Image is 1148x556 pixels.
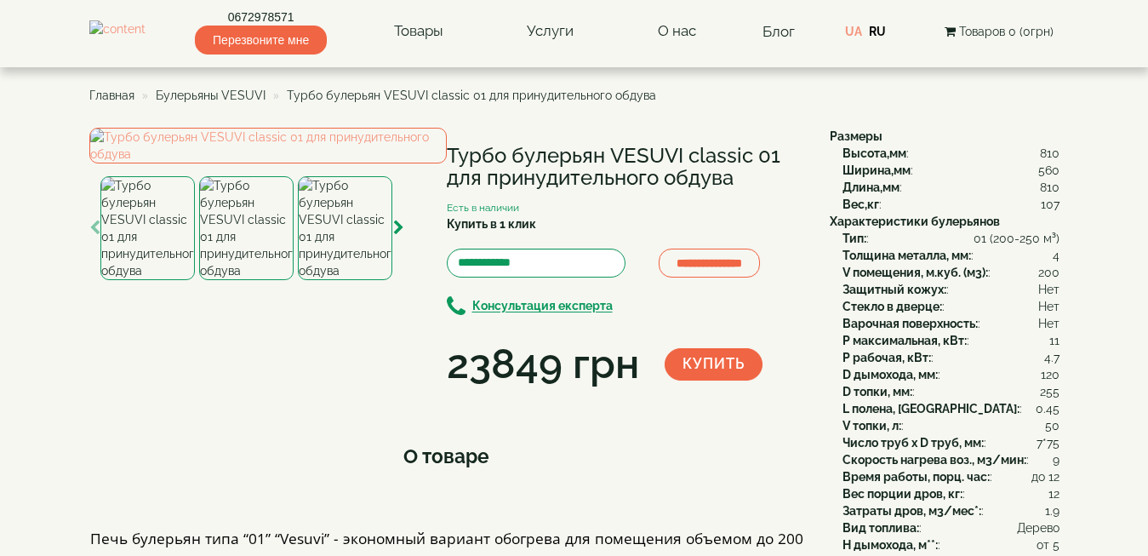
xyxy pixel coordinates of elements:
b: Размеры [830,129,882,143]
label: Купить в 1 клик [447,215,536,232]
b: Высота,мм [842,146,906,160]
span: 0.45 [1036,400,1059,417]
span: Турбо булерьян VESUVI classic 01 для принудительного обдува [287,89,656,102]
div: : [842,196,1059,213]
img: Турбо булерьян VESUVI classic 01 для принудительного обдува [100,176,195,280]
a: RU [869,25,886,38]
span: Нет [1038,315,1059,332]
span: 9 [1053,451,1059,468]
img: Турбо булерьян VESUVI classic 01 для принудительного обдува [298,176,392,280]
b: L полена, [GEOGRAPHIC_DATA]: [842,402,1019,416]
button: Купить [665,348,762,381]
img: content [89,20,146,42]
a: Товары [377,12,460,51]
button: Товаров 0 (0грн) [940,22,1059,41]
b: Толщина металла, мм: [842,249,971,262]
span: 810 [1040,179,1059,196]
span: от 5 [1037,536,1059,553]
b: Затраты дров, м3/мес*: [842,504,981,518]
b: Скорость нагрева воз., м3/мин: [842,453,1026,467]
div: : [842,349,1059,366]
b: D дымохода, мм: [842,368,938,381]
div: : [842,502,1059,519]
div: : [842,383,1059,400]
a: Блог [762,23,795,40]
div: : [842,332,1059,349]
b: Стекло в дверце: [842,300,942,313]
span: О товаре [403,445,489,467]
b: Характеристики булерьянов [830,215,1000,228]
b: Ширина,мм [842,163,911,177]
span: 200 [1038,264,1059,281]
div: : [842,145,1059,162]
div: : [842,247,1059,264]
a: Булерьяны VESUVI [156,89,266,102]
span: Нет [1038,298,1059,315]
a: Услуги [510,12,591,51]
span: 810 [1040,145,1059,162]
b: Вес,кг [842,198,879,211]
span: 120 [1041,366,1059,383]
span: 107 [1041,196,1059,213]
b: Вид топлива: [842,521,919,535]
div: : [842,451,1059,468]
b: Консультация експерта [472,300,613,313]
b: V топки, л: [842,419,901,433]
div: : [842,281,1059,298]
div: : [842,298,1059,315]
div: : [842,230,1059,247]
div: : [842,519,1059,536]
span: Перезвоните мне [195,26,327,54]
span: 255 [1040,383,1059,400]
div: : [842,162,1059,179]
div: : [842,434,1059,451]
b: V помещения, м.куб. (м3): [842,266,988,279]
div: 23849 грн [447,335,639,393]
span: 12 [1048,485,1059,502]
b: D топки, мм: [842,385,912,398]
span: 50 [1045,417,1059,434]
img: Турбо булерьян VESUVI classic 01 для принудительного обдува [199,176,294,280]
b: P максимальная, кВт: [842,334,967,347]
div: : [842,468,1059,485]
b: Число труб x D труб, мм: [842,436,984,450]
div: : [842,264,1059,281]
a: 0672978571 [195,9,327,26]
b: Защитный кожух: [842,283,946,296]
span: 1.9 [1045,502,1059,519]
div: : [842,400,1059,417]
b: Время работы, порц. час: [842,470,990,484]
h1: Турбо булерьян VESUVI classic 01 для принудительного обдува [447,145,804,190]
span: 11 [1049,332,1059,349]
b: H дымохода, м**: [842,538,938,552]
div: : [842,485,1059,502]
a: О нас [641,12,713,51]
span: Товаров 0 (0грн) [959,25,1054,38]
span: до 12 [1031,468,1059,485]
span: Дерево [1017,519,1059,536]
a: Главная [89,89,134,102]
span: Нет [1038,281,1059,298]
div: : [842,179,1059,196]
b: Длина,мм [842,181,900,194]
span: 560 [1038,162,1059,179]
small: Есть в наличии [447,202,519,214]
img: Турбо булерьян VESUVI classic 01 для принудительного обдува [89,128,447,163]
div: : [842,315,1059,332]
span: 4.7 [1044,349,1059,366]
div: : [842,536,1059,553]
span: 4 [1053,247,1059,264]
b: Варочная поверхность: [842,317,978,330]
a: UA [845,25,862,38]
b: Тип: [842,232,866,245]
span: 01 (200-250 м³) [974,230,1059,247]
div: : [842,417,1059,434]
b: P рабочая, кВт: [842,351,931,364]
div: : [842,366,1059,383]
b: Вес порции дров, кг: [842,487,962,501]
